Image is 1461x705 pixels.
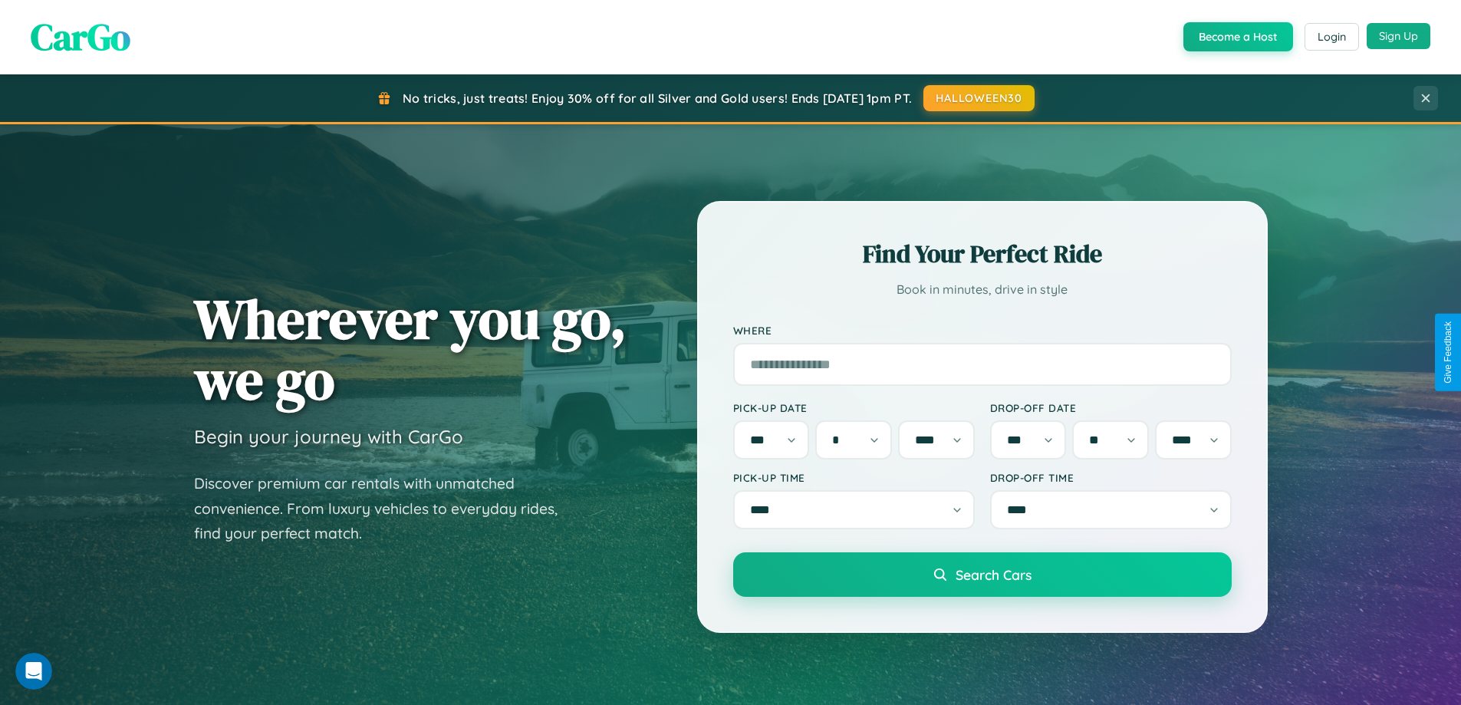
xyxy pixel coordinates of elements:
iframe: Intercom live chat [15,653,52,690]
button: Sign Up [1367,23,1430,49]
button: Login [1305,23,1359,51]
label: Drop-off Time [990,471,1232,484]
p: Book in minutes, drive in style [733,278,1232,301]
h1: Wherever you go, we go [194,288,627,410]
span: CarGo [31,12,130,62]
button: HALLOWEEN30 [923,85,1035,111]
label: Where [733,324,1232,337]
span: No tricks, just treats! Enjoy 30% off for all Silver and Gold users! Ends [DATE] 1pm PT. [403,91,912,106]
label: Pick-up Time [733,471,975,484]
p: Discover premium car rentals with unmatched convenience. From luxury vehicles to everyday rides, ... [194,471,577,546]
h2: Find Your Perfect Ride [733,237,1232,271]
label: Drop-off Date [990,401,1232,414]
span: Search Cars [956,566,1032,583]
label: Pick-up Date [733,401,975,414]
div: Give Feedback [1443,321,1453,384]
button: Search Cars [733,552,1232,597]
h3: Begin your journey with CarGo [194,425,463,448]
button: Become a Host [1183,22,1293,51]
